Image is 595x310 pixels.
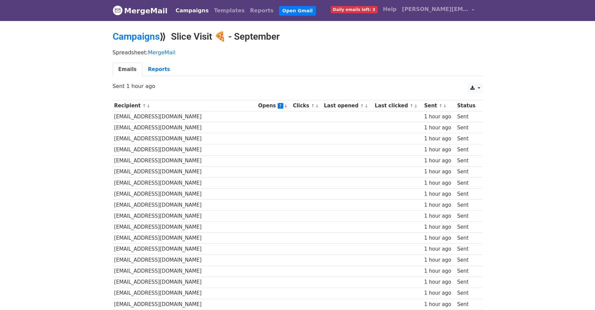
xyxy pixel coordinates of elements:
td: Sent [456,244,479,255]
a: Campaigns [113,31,160,42]
a: Campaigns [173,4,211,17]
td: [EMAIL_ADDRESS][DOMAIN_NAME] [113,122,257,133]
td: [EMAIL_ADDRESS][DOMAIN_NAME] [113,211,257,222]
td: [EMAIL_ADDRESS][DOMAIN_NAME] [113,133,257,144]
a: ↓ [414,103,418,108]
a: Daily emails left: 3 [328,3,380,16]
div: 1 hour ago [424,146,454,154]
td: [EMAIL_ADDRESS][DOMAIN_NAME] [113,277,257,288]
td: Sent [456,222,479,233]
div: 1 hour ago [424,168,454,176]
th: Clicks [291,100,322,111]
a: [PERSON_NAME][EMAIL_ADDRESS][DOMAIN_NAME] [399,3,477,18]
a: ↓ [443,103,447,108]
td: [EMAIL_ADDRESS][DOMAIN_NAME] [113,177,257,188]
div: 1 hour ago [424,289,454,297]
th: Recipient [113,100,257,111]
th: Opens [257,100,291,111]
a: MergeMail [113,4,168,18]
td: [EMAIL_ADDRESS][DOMAIN_NAME] [113,233,257,244]
td: Sent [456,177,479,188]
a: Templates [211,4,247,17]
td: Sent [456,266,479,277]
td: Sent [456,144,479,155]
td: [EMAIL_ADDRESS][DOMAIN_NAME] [113,266,257,277]
td: Sent [456,111,479,122]
div: 1 hour ago [424,157,454,165]
th: Status [456,100,479,111]
td: Sent [456,233,479,244]
a: ↑ [439,103,442,108]
div: 1 hour ago [424,113,454,121]
td: [EMAIL_ADDRESS][DOMAIN_NAME] [113,299,257,310]
div: 1 hour ago [424,135,454,143]
div: 1 hour ago [424,124,454,132]
th: Sent [423,100,456,111]
a: Open Gmail [279,6,316,16]
a: ↑ [278,103,283,109]
td: Sent [456,199,479,210]
td: [EMAIL_ADDRESS][DOMAIN_NAME] [113,288,257,299]
td: Sent [456,166,479,177]
td: [EMAIL_ADDRESS][DOMAIN_NAME] [113,144,257,155]
td: [EMAIL_ADDRESS][DOMAIN_NAME] [113,111,257,122]
td: [EMAIL_ADDRESS][DOMAIN_NAME] [113,199,257,210]
div: 1 hour ago [424,190,454,198]
div: 1 hour ago [424,201,454,209]
h2: ⟫ Slice Visit 🍕 - September [113,31,483,42]
div: 1 hour ago [424,223,454,231]
a: Help [380,3,399,16]
a: ↑ [311,103,315,108]
th: Last clicked [373,100,423,111]
p: Spreadsheet: [113,49,483,56]
a: Reports [142,63,176,76]
a: ↑ [142,103,146,108]
td: Sent [456,288,479,299]
div: 1 hour ago [424,234,454,242]
a: ↓ [284,103,288,108]
td: Sent [456,255,479,266]
p: Sent 1 hour ago [113,83,483,90]
td: Sent [456,188,479,199]
td: Sent [456,299,479,310]
a: ↓ [147,103,150,108]
span: Daily emails left: 3 [331,6,378,13]
div: 1 hour ago [424,212,454,220]
td: [EMAIL_ADDRESS][DOMAIN_NAME] [113,188,257,199]
a: ↓ [364,103,368,108]
a: ↑ [360,103,364,108]
div: 1 hour ago [424,256,454,264]
td: [EMAIL_ADDRESS][DOMAIN_NAME] [113,155,257,166]
td: Sent [456,277,479,288]
div: 1 hour ago [424,179,454,187]
div: 1 hour ago [424,245,454,253]
div: 1 hour ago [424,267,454,275]
a: ↑ [410,103,413,108]
a: Emails [113,63,142,76]
td: Sent [456,133,479,144]
td: Sent [456,155,479,166]
td: [EMAIL_ADDRESS][DOMAIN_NAME] [113,166,257,177]
td: [EMAIL_ADDRESS][DOMAIN_NAME] [113,222,257,233]
td: [EMAIL_ADDRESS][DOMAIN_NAME] [113,255,257,266]
th: Last opened [322,100,373,111]
span: [PERSON_NAME][EMAIL_ADDRESS][DOMAIN_NAME] [402,5,469,13]
td: Sent [456,211,479,222]
div: 1 hour ago [424,301,454,308]
a: ↓ [315,103,319,108]
img: MergeMail logo [113,5,123,15]
div: 1 hour ago [424,278,454,286]
a: MergeMail [148,49,175,56]
a: Reports [247,4,276,17]
td: Sent [456,122,479,133]
td: [EMAIL_ADDRESS][DOMAIN_NAME] [113,244,257,255]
